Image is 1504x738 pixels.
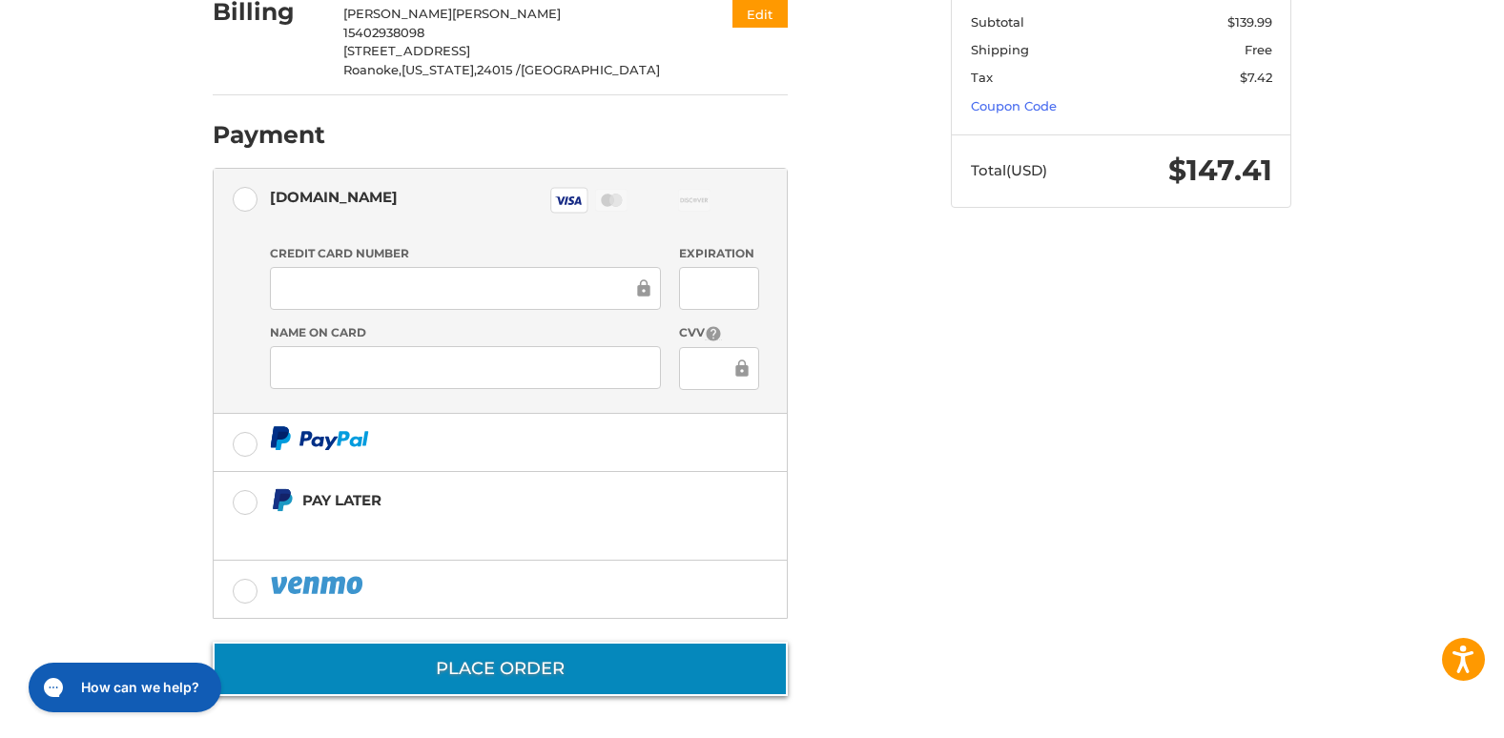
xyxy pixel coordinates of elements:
[270,324,661,341] label: Name on Card
[270,573,367,597] img: PayPal icon
[971,14,1024,30] span: Subtotal
[1245,42,1272,57] span: Free
[679,324,758,342] label: CVV
[270,488,294,512] img: Pay Later icon
[343,43,470,58] span: [STREET_ADDRESS]
[343,6,452,21] span: [PERSON_NAME]
[521,62,660,77] span: [GEOGRAPHIC_DATA]
[213,120,325,150] h2: Payment
[971,98,1057,113] a: Coupon Code
[971,161,1047,179] span: Total (USD)
[343,62,402,77] span: Roanoke,
[270,181,398,213] div: [DOMAIN_NAME]
[1240,70,1272,85] span: $7.42
[971,42,1029,57] span: Shipping
[452,6,561,21] span: [PERSON_NAME]
[477,62,521,77] span: 24015 /
[270,426,369,450] img: PayPal icon
[270,245,661,262] label: Credit Card Number
[1227,14,1272,30] span: $139.99
[19,656,227,719] iframe: Gorgias live chat messenger
[402,62,477,77] span: [US_STATE],
[270,520,669,537] iframe: PayPal Message 1
[213,642,788,696] button: Place Order
[1168,153,1272,188] span: $147.41
[343,25,424,40] span: 15402938098
[679,245,758,262] label: Expiration
[302,484,668,516] div: Pay Later
[971,70,993,85] span: Tax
